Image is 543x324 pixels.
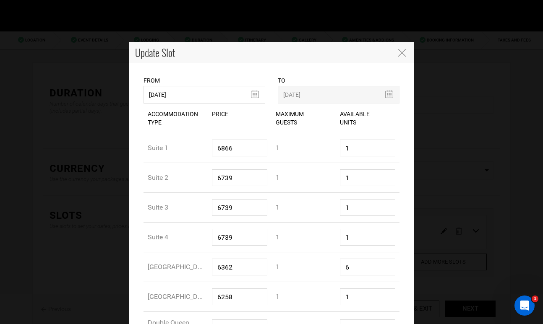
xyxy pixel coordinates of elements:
[144,76,160,85] label: From
[278,76,285,85] label: To
[397,48,406,57] button: Close
[276,233,279,241] span: 1
[276,174,279,181] span: 1
[276,144,279,152] span: 1
[148,263,211,271] span: [GEOGRAPHIC_DATA]
[148,144,168,152] span: Suite 1
[148,174,168,181] span: Suite 2
[148,233,168,241] span: Suite 4
[271,104,336,133] div: Maximum Guests
[135,45,389,60] h4: Update Slot
[144,86,265,104] input: Select Start Date
[532,295,538,302] span: 1
[208,104,272,124] div: Price
[514,295,535,316] iframe: Intercom live chat
[276,293,279,301] span: 1
[148,293,211,301] span: [GEOGRAPHIC_DATA]
[144,104,208,133] div: Accommodation Type
[276,263,279,271] span: 1
[148,203,168,211] span: Suite 3
[276,203,279,211] span: 1
[336,104,400,133] div: Available Units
